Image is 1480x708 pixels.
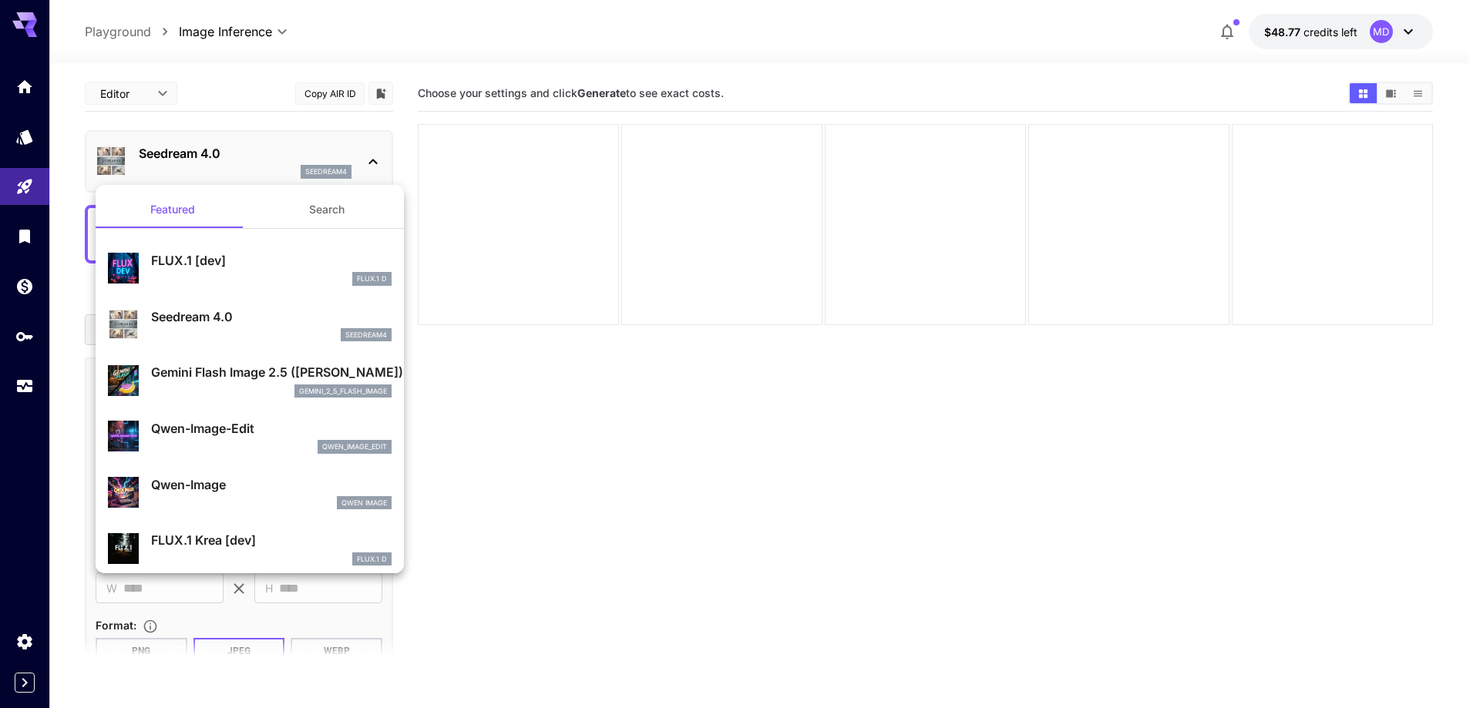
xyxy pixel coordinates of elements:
div: FLUX.1 Krea [dev]FLUX.1 D [108,525,392,572]
p: FLUX.1 D [357,554,387,565]
button: Search [250,191,404,228]
p: seedream4 [345,330,387,341]
div: Qwen-Image-Editqwen_image_edit [108,413,392,460]
button: Featured [96,191,250,228]
p: FLUX.1 D [357,273,387,284]
div: FLUX.1 [dev]FLUX.1 D [108,245,392,292]
p: Gemini Flash Image 2.5 ([PERSON_NAME]) [151,363,392,381]
p: qwen_image_edit [322,441,387,452]
div: Gemini Flash Image 2.5 ([PERSON_NAME])gemini_2_5_flash_image [108,357,392,404]
p: Qwen-Image [151,475,392,494]
div: Qwen-ImageQwen Image [108,469,392,516]
p: Qwen-Image-Edit [151,419,392,438]
div: Seedream 4.0seedream4 [108,301,392,348]
p: Seedream 4.0 [151,307,392,326]
p: FLUX.1 [dev] [151,251,392,270]
p: FLUX.1 Krea [dev] [151,531,392,549]
p: Qwen Image [341,498,387,508]
p: gemini_2_5_flash_image [299,386,387,397]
